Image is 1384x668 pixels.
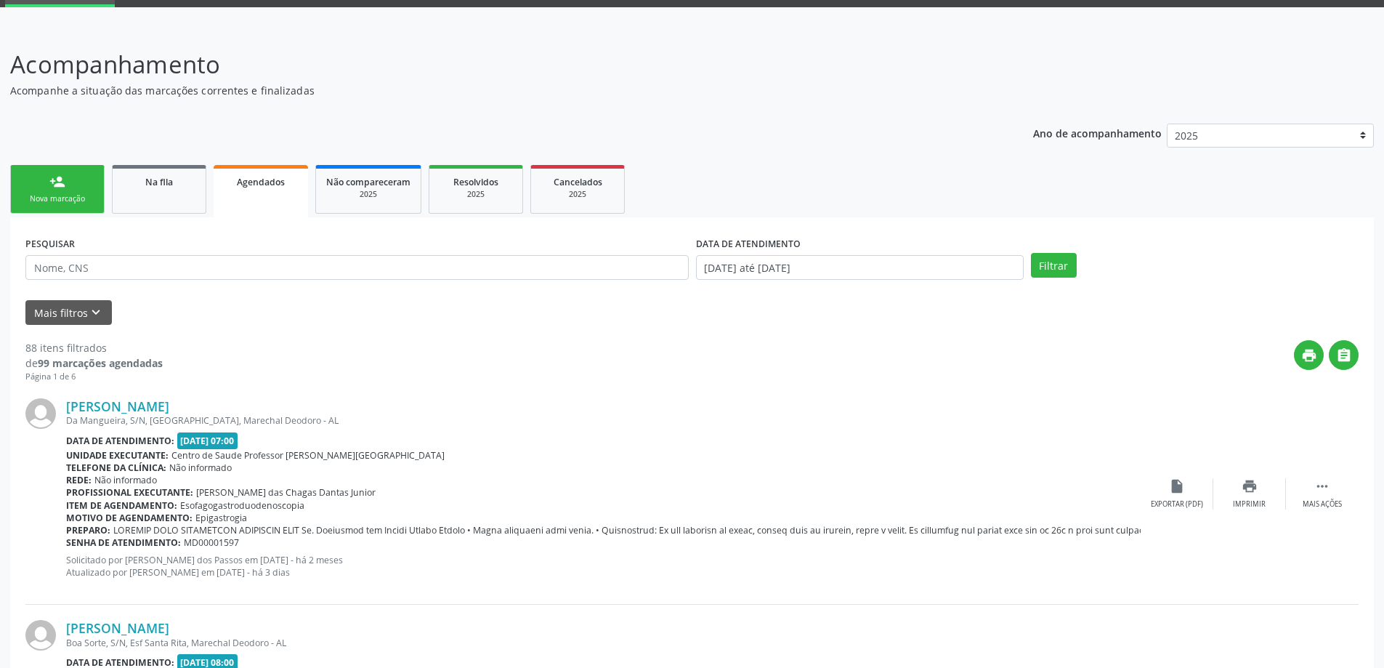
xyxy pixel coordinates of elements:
label: DATA DE ATENDIMENTO [696,233,801,255]
span: Esofagogastroduodenoscopia [180,499,304,512]
b: Telefone da clínica: [66,462,166,474]
span: Epigastrogia [195,512,247,524]
div: Nova marcação [21,193,94,204]
p: Acompanhe a situação das marcações correntes e finalizadas [10,83,965,98]
p: Acompanhamento [10,47,965,83]
span: Agendados [237,176,285,188]
a: [PERSON_NAME] [66,620,169,636]
button: Mais filtroskeyboard_arrow_down [25,300,112,326]
button: print [1294,340,1324,370]
button: Filtrar [1031,253,1077,278]
div: Boa Sorte, S/N, Esf Santa Rita, Marechal Deodoro - AL [66,637,1141,649]
b: Rede: [66,474,92,486]
b: Data de atendimento: [66,435,174,447]
b: Unidade executante: [66,449,169,462]
div: Da Mangueira, S/N, [GEOGRAPHIC_DATA], Marechal Deodoro - AL [66,414,1141,427]
img: img [25,398,56,429]
i:  [1336,347,1352,363]
b: Item de agendamento: [66,499,177,512]
img: img [25,620,56,651]
span: MD00001597 [184,536,239,549]
b: Senha de atendimento: [66,536,181,549]
span: [DATE] 07:00 [177,432,238,449]
div: 2025 [326,189,410,200]
button:  [1329,340,1359,370]
b: Preparo: [66,524,110,536]
input: Nome, CNS [25,255,689,280]
span: Não informado [94,474,157,486]
div: Página 1 de 6 [25,371,163,383]
i: print [1301,347,1317,363]
div: Mais ações [1303,499,1342,510]
span: Não informado [169,462,232,474]
i: insert_drive_file [1169,478,1185,494]
div: person_add [49,174,65,190]
div: de [25,355,163,371]
input: Selecione um intervalo [696,255,1024,280]
p: Ano de acompanhamento [1033,124,1162,142]
b: Motivo de agendamento: [66,512,193,524]
span: Resolvidos [453,176,498,188]
span: Cancelados [554,176,602,188]
i:  [1314,478,1330,494]
span: Centro de Saude Professor [PERSON_NAME][GEOGRAPHIC_DATA] [171,449,445,462]
div: Imprimir [1233,499,1266,510]
div: 2025 [440,189,512,200]
i: keyboard_arrow_down [88,305,104,321]
div: 88 itens filtrados [25,340,163,355]
strong: 99 marcações agendadas [38,356,163,370]
span: Não compareceram [326,176,410,188]
div: Exportar (PDF) [1151,499,1203,510]
i: print [1242,478,1258,494]
p: Solicitado por [PERSON_NAME] dos Passos em [DATE] - há 2 meses Atualizado por [PERSON_NAME] em [D... [66,554,1141,579]
div: 2025 [541,189,614,200]
a: [PERSON_NAME] [66,398,169,414]
span: [PERSON_NAME] das Chagas Dantas Junior [196,486,376,499]
label: PESQUISAR [25,233,75,255]
b: Profissional executante: [66,486,193,499]
span: Na fila [145,176,173,188]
